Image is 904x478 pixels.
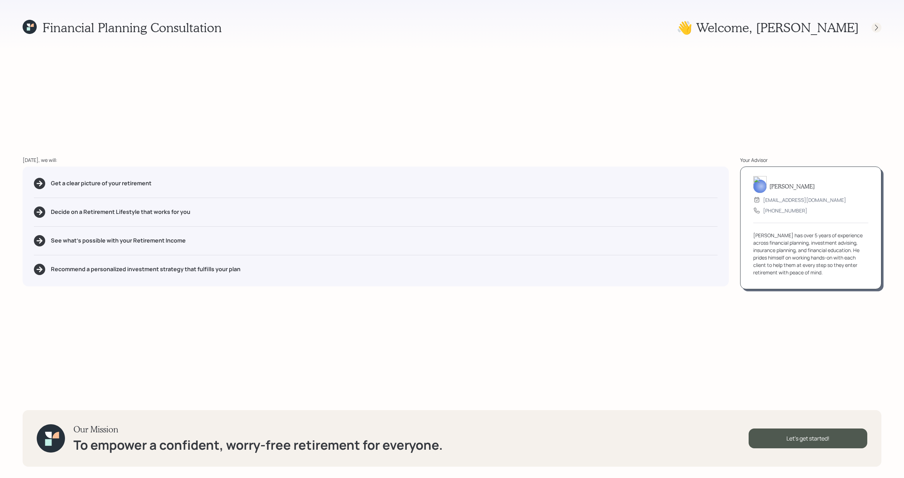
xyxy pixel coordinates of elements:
[763,196,846,204] div: [EMAIL_ADDRESS][DOMAIN_NAME]
[677,20,859,35] h1: 👋 Welcome , [PERSON_NAME]
[51,237,186,244] h5: See what's possible with your Retirement Income
[42,20,222,35] h1: Financial Planning Consultation
[753,232,868,276] div: [PERSON_NAME] has over 5 years of experience across financial planning, investment advising, insu...
[51,209,190,215] h5: Decide on a Retirement Lifestyle that works for you
[769,183,815,190] h5: [PERSON_NAME]
[749,429,867,448] div: Let's get started!
[51,180,151,187] h5: Get a clear picture of your retirement
[73,437,443,453] h1: To empower a confident, worry-free retirement for everyone.
[73,424,443,435] h3: Our Mission
[740,156,881,164] div: Your Advisor
[51,266,240,273] h5: Recommend a personalized investment strategy that fulfills your plan
[753,176,767,193] img: michael-russo-headshot.png
[763,207,807,214] div: [PHONE_NUMBER]
[23,156,729,164] div: [DATE], we will:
